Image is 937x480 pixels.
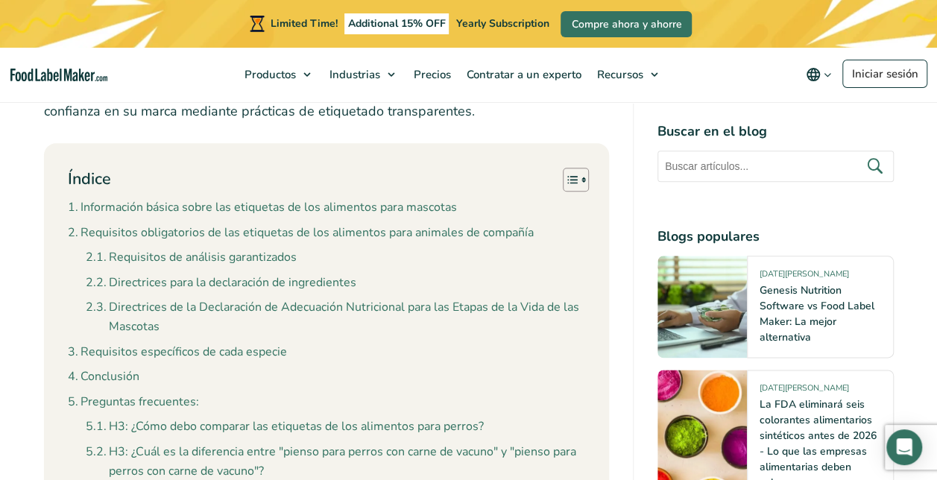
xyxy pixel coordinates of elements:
[657,122,894,142] h4: Buscar en el blog
[322,48,403,101] a: Industrias
[886,429,922,465] div: Open Intercom Messenger
[240,67,297,82] span: Productos
[325,67,382,82] span: Industrias
[68,168,111,191] p: Índice
[760,269,849,286] span: [DATE][PERSON_NAME]
[593,67,645,82] span: Recursos
[344,13,449,34] span: Additional 15% OFF
[68,343,287,362] a: Requisitos específicos de cada especie
[561,11,692,37] a: Compre ahora y ahorre
[86,248,297,268] a: Requisitos de análisis garantizados
[462,67,583,82] span: Contratar a un experto
[552,167,585,192] a: Toggle Table of Content
[237,48,318,101] a: Productos
[657,227,894,247] h4: Blogs populares
[68,367,139,387] a: Conclusión
[459,48,586,101] a: Contratar a un experto
[409,67,452,82] span: Precios
[406,48,455,101] a: Precios
[68,198,457,218] a: Información básica sobre las etiquetas de los alimentos para mascotas
[68,224,534,243] a: Requisitos obligatorios de las etiquetas de los alimentos para animales de compañía
[86,274,356,293] a: Directrices para la declaración de ingredientes
[271,16,338,31] span: Limited Time!
[86,298,585,336] a: Directrices de la Declaración de Adecuación Nutricional para las Etapas de la Vida de las Mascotas
[760,383,849,400] span: [DATE][PERSON_NAME]
[455,16,549,31] span: Yearly Subscription
[68,393,199,412] a: Preguntas frecuentes:
[760,284,874,345] a: Genesis Nutrition Software vs Food Label Maker: La mejor alternativa
[842,60,927,88] a: Iniciar sesión
[657,151,894,183] input: Buscar artículos...
[590,48,666,101] a: Recursos
[86,417,484,437] a: H3: ¿Cómo debo comparar las etiquetas de los alimentos para perros?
